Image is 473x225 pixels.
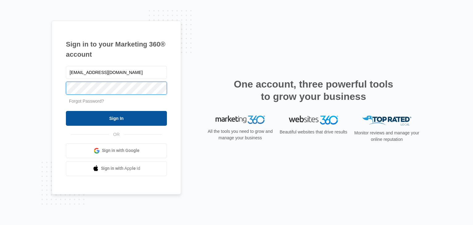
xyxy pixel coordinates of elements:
[216,116,265,124] img: Marketing 360
[206,128,275,141] p: All the tools you need to grow and manage your business
[66,143,167,158] a: Sign in with Google
[362,116,411,126] img: Top Rated Local
[66,66,167,79] input: Email
[66,39,167,59] h1: Sign in to your Marketing 360® account
[232,78,395,103] h2: One account, three powerful tools to grow your business
[102,147,139,154] span: Sign in with Google
[109,131,124,138] span: OR
[101,165,140,172] span: Sign in with Apple Id
[66,161,167,176] a: Sign in with Apple Id
[289,116,338,125] img: Websites 360
[352,130,421,143] p: Monitor reviews and manage your online reputation
[69,99,104,104] a: Forgot Password?
[66,111,167,126] input: Sign In
[279,129,348,135] p: Beautiful websites that drive results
